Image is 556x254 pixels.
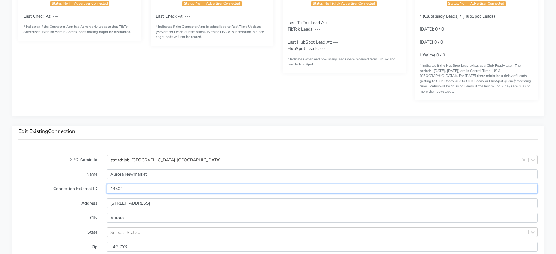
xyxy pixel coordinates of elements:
[107,198,538,208] input: Enter Address ..
[288,26,320,32] span: TikTok Leads: ---
[110,156,221,163] div: stretchlab-[GEOGRAPHIC_DATA]-[GEOGRAPHIC_DATA]
[156,24,269,40] small: * Indicates if the Connector App is subscribed to Real Time Updates (Advertiser Leads Subscriptio...
[18,128,538,135] h3: Edit Existing Connection
[14,198,102,208] label: Address
[14,184,102,194] label: Connection External ID
[288,20,333,26] span: Last TikTok Lead At: ---
[182,1,242,6] span: Status: No TT Advertiser Connected
[420,52,445,58] span: Lifetime 0 / 0
[288,46,325,52] span: HubSpot Leads: ---
[107,242,538,252] input: Enter Zip ..
[110,229,140,235] div: Select a State ..
[420,26,444,32] span: [DATE]: 0 / 0
[447,1,506,6] span: Status: No TT Advertiser Connected
[107,184,538,194] input: Enter the external ID ..
[14,227,102,237] label: State
[14,242,102,252] label: Zip
[420,63,531,94] span: * Indicates if the HubSpot Lead exists as a Club Ready User. The periods ([DATE], [DATE]) are in ...
[14,169,102,179] label: Name
[420,39,443,45] span: [DATE] 0 / 0
[156,13,269,19] p: Last Check At: ---
[288,39,339,45] span: Last HubSpot Lead At: ---
[14,213,102,223] label: City
[107,169,538,179] input: Enter Name ...
[420,13,495,19] span: * (ClubReady Leads) / (HubSpot Leads)
[311,1,377,6] span: Status: No TikTok Advertiser Connected
[23,24,137,35] small: * Indicates if the Connector App has Admin privilages to that TikTok Advertiser. With no Admin Ac...
[14,155,102,164] label: XPO Admin Id
[107,213,538,223] input: Enter the City ..
[50,1,109,6] span: Status: No TT Advertiser Connected
[288,57,395,67] span: * Indicates when and how many leads were received from TikTok and sent to HubSpot.
[23,13,137,19] p: Last Check At: ---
